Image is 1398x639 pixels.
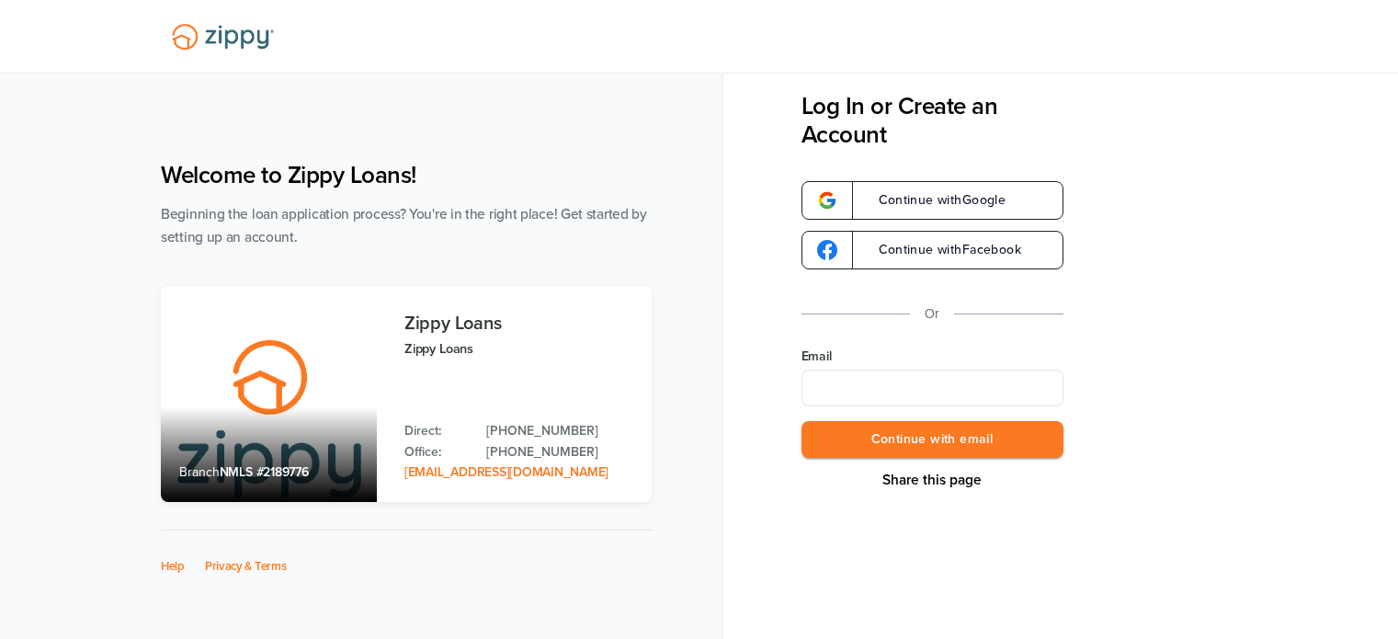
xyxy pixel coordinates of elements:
p: Office: [404,442,468,462]
input: Email Address [801,370,1063,406]
h3: Log In or Create an Account [801,92,1063,149]
h3: Zippy Loans [404,314,633,334]
a: Direct Phone: 512-975-2947 [486,421,633,441]
p: Or [925,302,939,325]
a: Help [161,559,185,574]
a: google-logoContinue withGoogle [801,181,1063,220]
img: google-logo [817,240,837,260]
p: Zippy Loans [404,338,633,359]
button: Share This Page [877,471,987,489]
h1: Welcome to Zippy Loans! [161,161,652,189]
span: Continue with Facebook [860,244,1021,257]
a: google-logoContinue withFacebook [801,231,1063,269]
label: Email [801,348,1063,366]
a: Office Phone: 512-975-2947 [486,442,633,462]
img: google-logo [817,190,837,211]
a: Privacy & Terms [205,559,287,574]
a: Email Address: zippyguide@zippymh.com [404,464,608,480]
span: Beginning the loan application process? You're in the right place! Get started by setting up an a... [161,206,647,245]
button: Continue with email [801,421,1063,459]
span: Continue with Google [860,194,1006,207]
span: NMLS #2189776 [220,464,309,480]
img: Lender Logo [161,16,285,58]
span: Branch [179,464,220,480]
p: Direct: [404,421,468,441]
